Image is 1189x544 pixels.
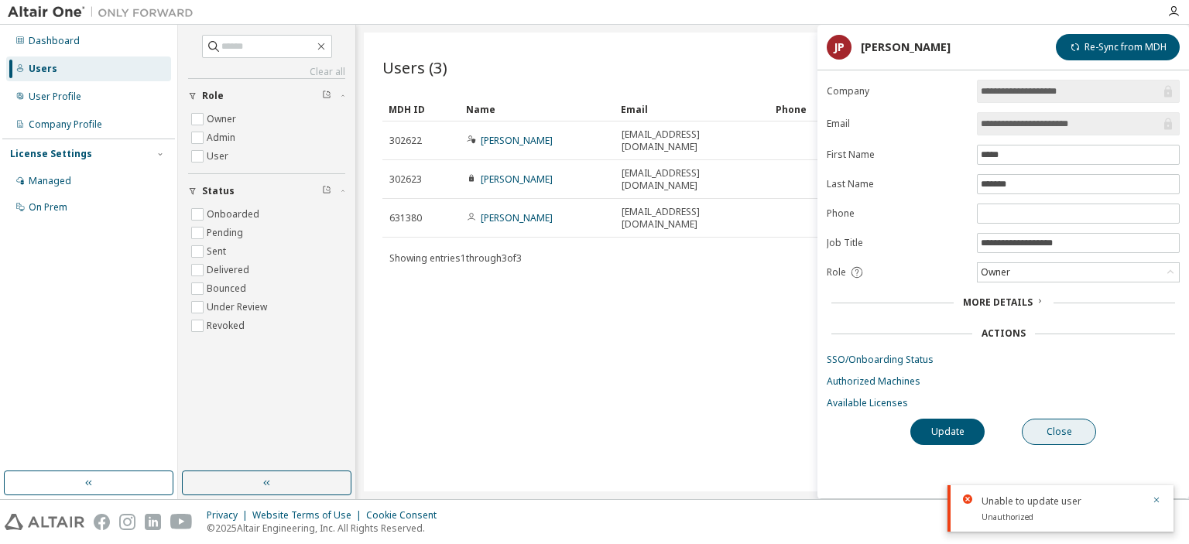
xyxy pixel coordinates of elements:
[5,514,84,530] img: altair_logo.svg
[322,90,331,102] span: Clear filter
[188,174,345,208] button: Status
[827,397,1180,409] a: Available Licenses
[978,263,1179,282] div: Owner
[776,97,918,121] div: Phone
[145,514,161,530] img: linkedin.svg
[207,316,248,335] label: Revoked
[827,207,968,220] label: Phone
[982,510,1143,522] div: Unauthorized
[207,522,446,535] p: © 2025 Altair Engineering, Inc. All Rights Reserved.
[10,148,92,160] div: License Settings
[207,128,238,147] label: Admin
[29,118,102,131] div: Company Profile
[1022,419,1096,445] button: Close
[8,5,201,20] img: Altair One
[389,251,522,265] span: Showing entries 1 through 3 of 3
[29,201,67,214] div: On Prem
[621,97,763,121] div: Email
[827,149,968,161] label: First Name
[827,85,968,98] label: Company
[389,212,422,224] span: 631380
[827,354,1180,366] a: SSO/Onboarding Status
[827,266,846,279] span: Role
[389,135,422,147] span: 302622
[207,242,229,261] label: Sent
[978,264,1013,281] div: Owner
[322,185,331,197] span: Clear filter
[827,178,968,190] label: Last Name
[366,509,446,522] div: Cookie Consent
[982,494,1143,508] div: Unable to update user
[29,35,80,47] div: Dashboard
[188,66,345,78] a: Clear all
[481,134,553,147] a: [PERSON_NAME]
[910,419,985,445] button: Update
[207,298,270,316] label: Under Review
[29,91,81,103] div: User Profile
[389,173,422,186] span: 302623
[622,206,762,231] span: [EMAIL_ADDRESS][DOMAIN_NAME]
[466,97,608,121] div: Name
[622,128,762,153] span: [EMAIL_ADDRESS][DOMAIN_NAME]
[827,118,968,130] label: Email
[207,509,252,522] div: Privacy
[481,173,553,186] a: [PERSON_NAME]
[29,63,57,75] div: Users
[382,56,447,78] span: Users (3)
[827,375,1180,388] a: Authorized Machines
[202,90,224,102] span: Role
[207,147,231,166] label: User
[982,327,1026,340] div: Actions
[861,41,951,53] div: [PERSON_NAME]
[29,175,71,187] div: Managed
[207,261,252,279] label: Delivered
[202,185,235,197] span: Status
[188,79,345,113] button: Role
[207,224,246,242] label: Pending
[119,514,135,530] img: instagram.svg
[94,514,110,530] img: facebook.svg
[207,110,239,128] label: Owner
[481,211,553,224] a: [PERSON_NAME]
[963,296,1033,309] span: More Details
[170,514,193,530] img: youtube.svg
[622,167,762,192] span: [EMAIL_ADDRESS][DOMAIN_NAME]
[207,205,262,224] label: Onboarded
[1056,34,1180,60] button: Re-Sync from MDH
[827,237,968,249] label: Job Title
[389,97,454,121] div: MDH ID
[827,35,851,60] div: JP
[207,279,249,298] label: Bounced
[252,509,366,522] div: Website Terms of Use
